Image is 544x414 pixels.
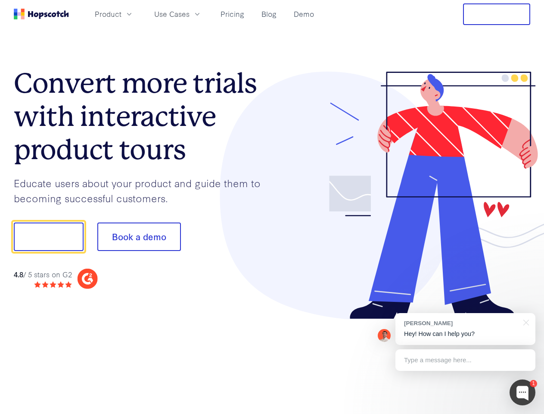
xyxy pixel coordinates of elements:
button: Use Cases [149,7,207,21]
strong: 4.8 [14,269,23,279]
span: Use Cases [154,9,190,19]
button: Product [90,7,139,21]
div: [PERSON_NAME] [404,319,518,327]
div: 1 [530,380,537,387]
button: Show me! [14,223,84,251]
h1: Convert more trials with interactive product tours [14,67,272,166]
div: Type a message here... [395,349,535,371]
a: Pricing [217,7,248,21]
a: Blog [258,7,280,21]
img: Mark Spera [378,329,391,342]
span: Product [95,9,121,19]
button: Free Trial [463,3,530,25]
p: Hey! How can I help you? [404,329,527,339]
p: Educate users about your product and guide them to becoming successful customers. [14,176,272,205]
a: Demo [290,7,317,21]
button: Book a demo [97,223,181,251]
a: Home [14,9,69,19]
div: / 5 stars on G2 [14,269,72,280]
